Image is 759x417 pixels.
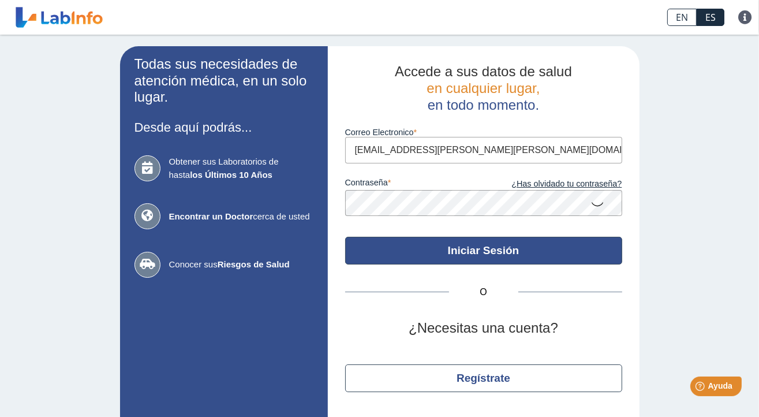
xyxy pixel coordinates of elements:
[169,258,313,271] span: Conocer sus
[484,178,622,191] a: ¿Has olvidado tu contraseña?
[134,56,313,106] h2: Todas sus necesidades de atención médica, en un solo lugar.
[449,285,518,299] span: O
[169,211,253,221] b: Encontrar un Doctor
[656,372,746,404] iframe: Help widget launcher
[345,237,622,265] button: Iniciar Sesión
[218,259,290,269] b: Riesgos de Salud
[345,178,484,191] label: contraseña
[190,170,272,180] b: los Últimos 10 Años
[345,128,622,137] label: Correo Electronico
[667,9,697,26] a: EN
[428,97,539,113] span: en todo momento.
[427,80,540,96] span: en cualquier lugar,
[395,64,572,79] span: Accede a sus datos de salud
[345,320,622,337] h2: ¿Necesitas una cuenta?
[134,120,313,135] h3: Desde aquí podrás...
[169,155,313,181] span: Obtener sus Laboratorios de hasta
[345,364,622,392] button: Regístrate
[169,210,313,224] span: cerca de usted
[697,9,724,26] a: ES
